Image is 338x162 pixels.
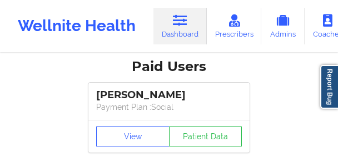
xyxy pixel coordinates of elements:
[96,126,170,146] button: View
[8,58,330,75] div: Paid Users
[169,126,242,146] button: Patient Data
[320,65,338,109] a: Report Bug
[261,8,305,44] a: Admins
[207,8,262,44] a: Prescribers
[153,8,207,44] a: Dashboard
[96,102,242,113] p: Payment Plan : Social
[96,89,242,102] div: [PERSON_NAME]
